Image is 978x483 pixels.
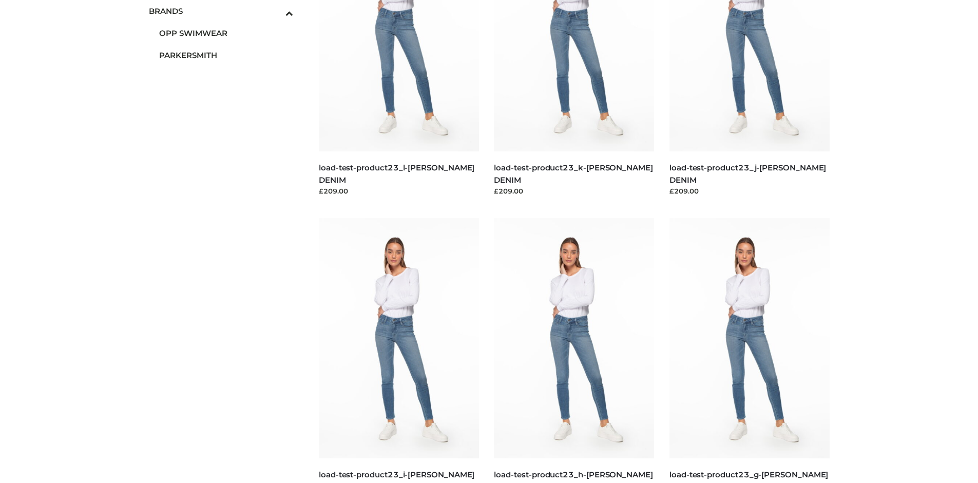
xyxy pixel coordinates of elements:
[494,163,653,184] a: load-test-product23_k-[PERSON_NAME] DENIM
[159,22,294,44] a: OPP SWIMWEAR
[149,5,294,17] span: BRANDS
[159,44,294,66] a: PARKERSMITH
[159,49,294,61] span: PARKERSMITH
[159,27,294,39] span: OPP SWIMWEAR
[319,163,474,184] a: load-test-product23_l-[PERSON_NAME] DENIM
[669,163,826,184] a: load-test-product23_j-[PERSON_NAME] DENIM
[319,186,479,196] div: £209.00
[669,186,830,196] div: £209.00
[494,186,654,196] div: £209.00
